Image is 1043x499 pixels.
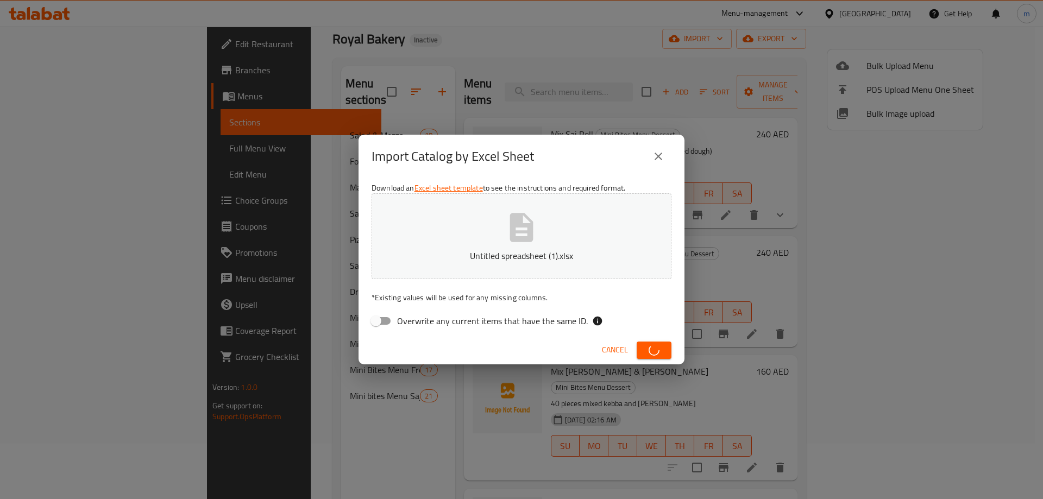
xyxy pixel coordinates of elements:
[598,340,632,360] button: Cancel
[372,292,671,303] p: Existing values will be used for any missing columns.
[645,143,671,169] button: close
[388,249,655,262] p: Untitled spreadsheet (1).xlsx
[359,178,684,336] div: Download an to see the instructions and required format.
[397,314,588,327] span: Overwrite any current items that have the same ID.
[602,343,628,357] span: Cancel
[372,193,671,279] button: Untitled spreadsheet (1).xlsx
[372,148,534,165] h2: Import Catalog by Excel Sheet
[414,181,483,195] a: Excel sheet template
